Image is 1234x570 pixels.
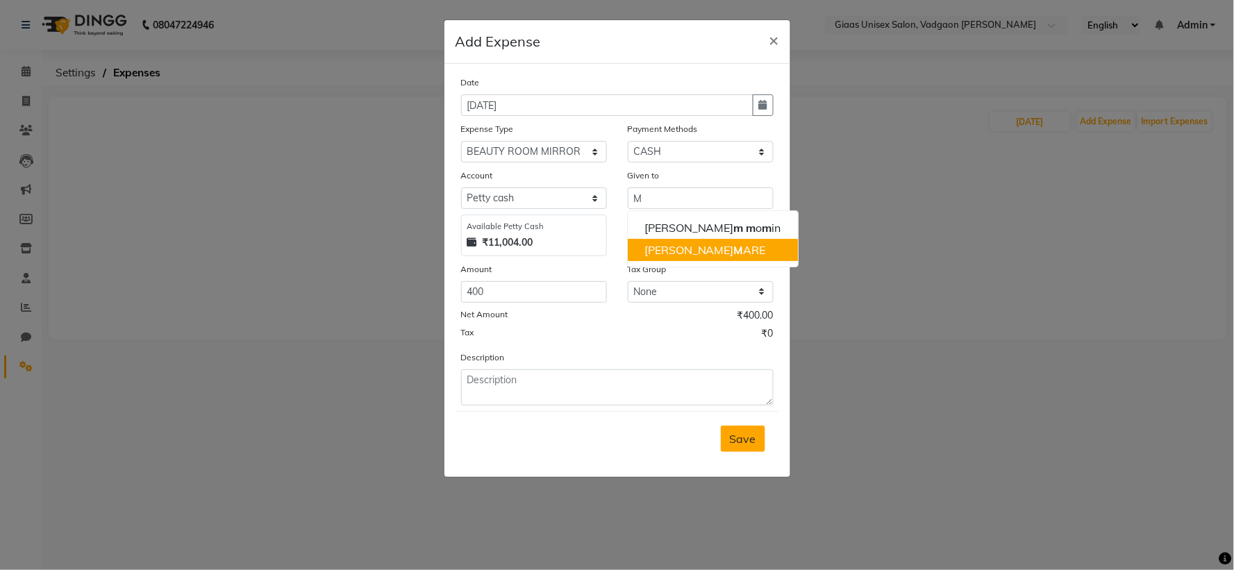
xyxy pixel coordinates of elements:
[644,243,766,257] ngb-highlight: [PERSON_NAME] ARE
[769,29,779,50] span: ×
[628,263,667,276] label: Tax Group
[734,243,744,257] span: M
[734,221,744,235] span: m
[721,426,765,452] button: Save
[762,326,774,344] span: ₹0
[456,31,541,52] h5: Add Expense
[644,221,781,235] ngb-highlight: [PERSON_NAME] o in
[747,221,756,235] span: m
[628,169,660,182] label: Given to
[461,169,493,182] label: Account
[461,281,607,303] input: Amount
[730,432,756,446] span: Save
[758,20,790,59] button: Close
[461,351,505,364] label: Description
[461,263,492,276] label: Amount
[737,308,774,326] span: ₹400.00
[483,235,533,250] strong: ₹11,004.00
[762,221,772,235] span: m
[628,123,698,135] label: Payment Methods
[467,221,601,233] div: Available Petty Cash
[461,326,474,339] label: Tax
[461,76,480,89] label: Date
[628,187,774,209] input: Given to
[461,123,514,135] label: Expense Type
[461,308,508,321] label: Net Amount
